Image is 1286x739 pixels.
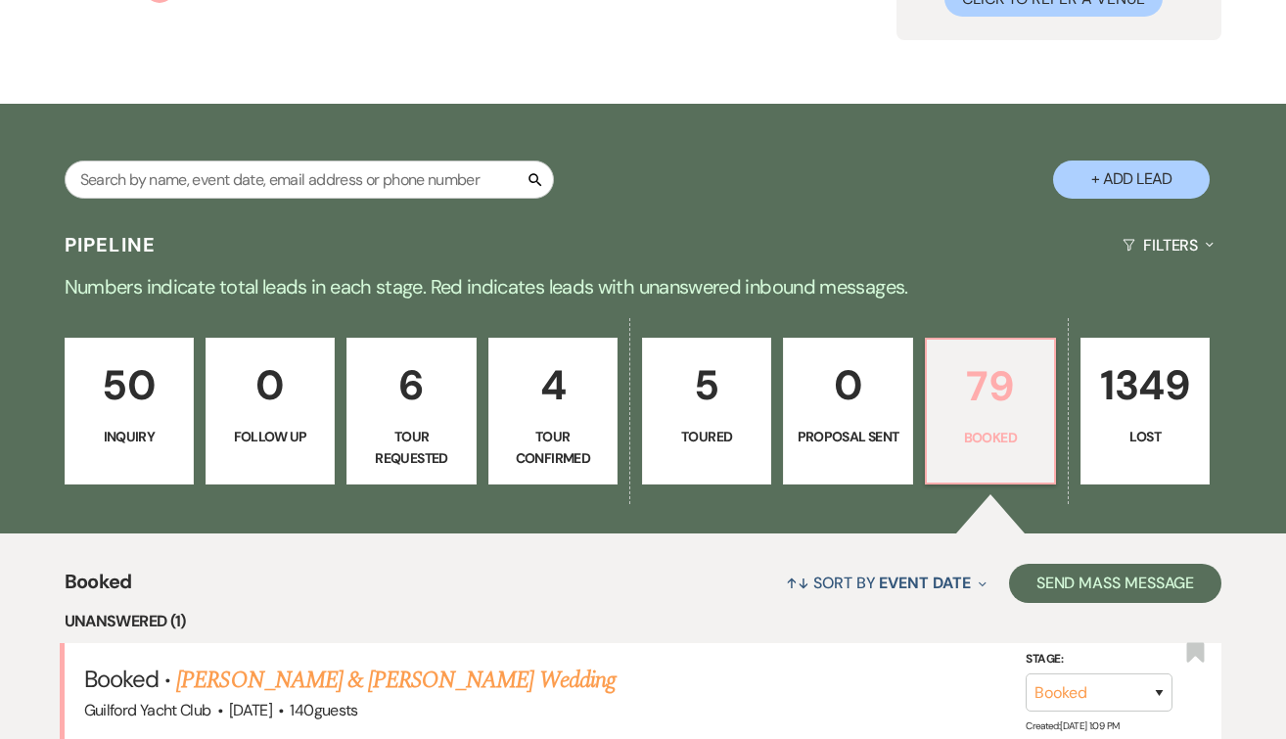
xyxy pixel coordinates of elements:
a: 79Booked [925,338,1056,485]
p: Lost [1093,426,1197,447]
button: + Add Lead [1053,161,1210,199]
input: Search by name, event date, email address or phone number [65,161,554,199]
h3: Pipeline [65,231,157,258]
p: Toured [655,426,758,447]
li: Unanswered (1) [65,609,1222,634]
button: Send Mass Message [1009,564,1222,603]
a: 4Tour Confirmed [488,338,618,485]
p: 4 [501,352,605,418]
a: 6Tour Requested [346,338,476,485]
span: Created: [DATE] 1:09 PM [1026,719,1119,732]
span: Booked [65,567,132,609]
p: 79 [939,353,1042,419]
a: [PERSON_NAME] & [PERSON_NAME] Wedding [176,663,615,698]
a: 50Inquiry [65,338,194,485]
a: 1349Lost [1080,338,1210,485]
p: Proposal Sent [796,426,899,447]
p: 0 [796,352,899,418]
p: Tour Confirmed [501,426,605,470]
p: 6 [359,352,463,418]
a: 0Proposal Sent [783,338,912,485]
span: Booked [84,664,159,694]
a: 0Follow Up [206,338,335,485]
span: [DATE] [229,700,272,720]
p: 5 [655,352,758,418]
span: 140 guests [290,700,357,720]
span: Event Date [879,573,970,593]
label: Stage: [1026,649,1172,670]
a: 5Toured [642,338,771,485]
p: Follow Up [218,426,322,447]
p: Booked [939,427,1042,448]
span: Guilford Yacht Club [84,700,211,720]
p: Tour Requested [359,426,463,470]
button: Sort By Event Date [778,557,993,609]
span: ↑↓ [786,573,809,593]
p: 1349 [1093,352,1197,418]
button: Filters [1115,219,1221,271]
p: Inquiry [77,426,181,447]
p: 0 [218,352,322,418]
p: 50 [77,352,181,418]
